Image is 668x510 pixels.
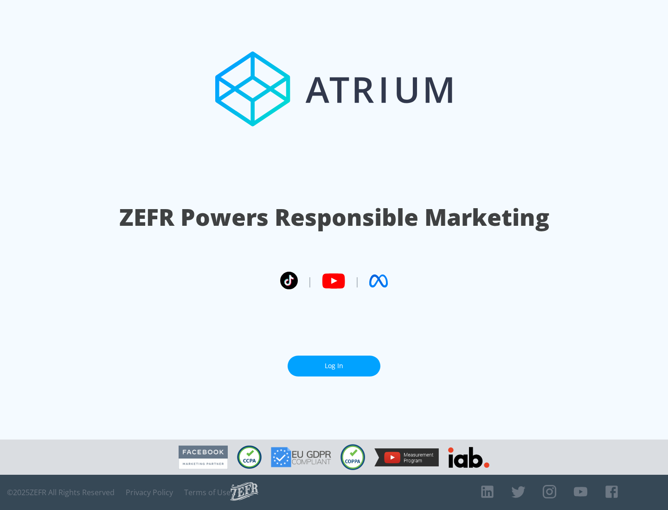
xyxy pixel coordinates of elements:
img: GDPR Compliant [271,447,331,467]
span: © 2025 ZEFR All Rights Reserved [7,488,115,497]
img: YouTube Measurement Program [374,448,439,466]
img: IAB [448,447,489,468]
span: | [354,274,360,288]
h1: ZEFR Powers Responsible Marketing [119,201,549,233]
span: | [307,274,313,288]
img: CCPA Compliant [237,446,262,469]
img: COPPA Compliant [340,444,365,470]
img: Facebook Marketing Partner [179,446,228,469]
a: Terms of Use [184,488,231,497]
a: Privacy Policy [126,488,173,497]
a: Log In [288,356,380,376]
